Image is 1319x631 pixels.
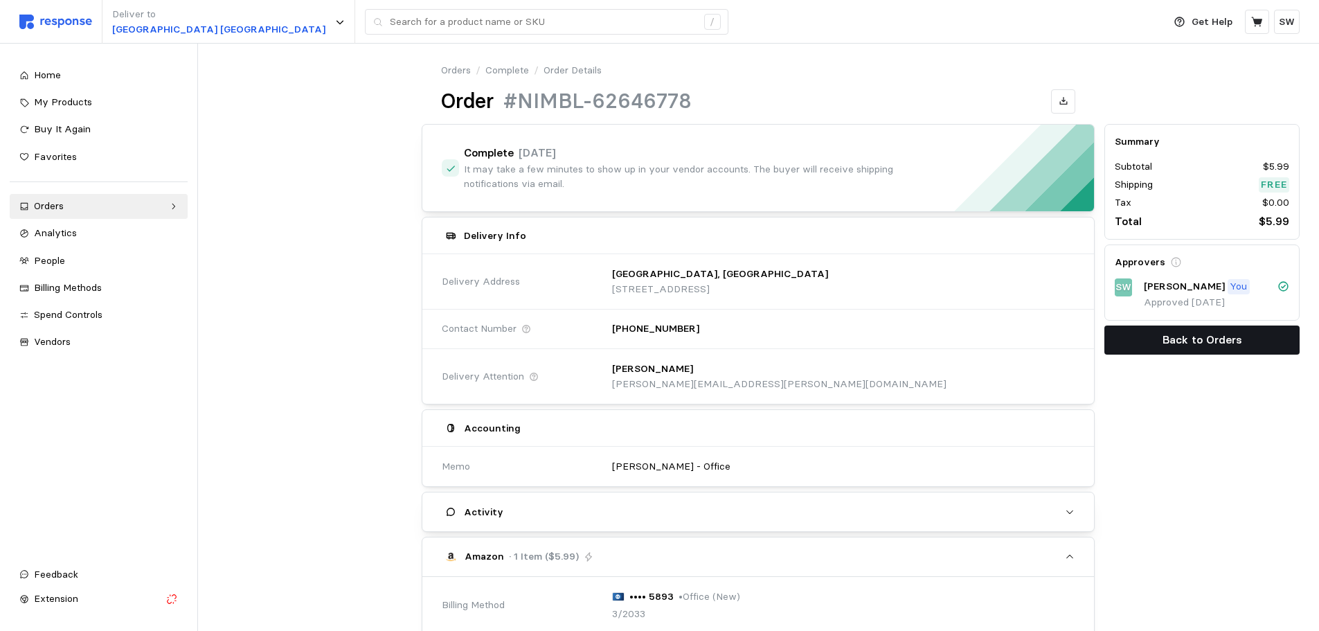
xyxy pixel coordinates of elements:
[464,145,514,161] h4: Complete
[519,144,556,161] p: [DATE]
[464,421,521,436] h5: Accounting
[422,537,1094,576] button: Amazon· 1 Item ($5.99)
[34,199,163,214] div: Orders
[612,282,828,297] p: [STREET_ADDRESS]
[612,377,946,392] p: [PERSON_NAME][EMAIL_ADDRESS][PERSON_NAME][DOMAIN_NAME]
[10,90,188,115] a: My Products
[679,589,740,605] p: • Office (New)
[10,249,188,274] a: People
[1115,195,1131,211] p: Tax
[10,562,188,587] button: Feedback
[1115,213,1142,230] p: Total
[612,362,693,377] p: [PERSON_NAME]
[19,15,92,29] img: svg%3e
[465,549,504,565] p: Amazon
[10,145,188,170] a: Favorites
[442,321,517,337] span: Contact Number
[544,63,602,78] p: Order Details
[1263,159,1289,175] p: $5.99
[503,88,692,115] h1: #NIMBL-62646778
[10,221,188,246] a: Analytics
[464,162,917,192] p: It may take a few minutes to show up in your vendor accounts. The buyer will receive shipping not...
[1115,177,1153,193] p: Shipping
[441,63,471,78] a: Orders
[10,194,188,219] a: Orders
[534,63,539,78] p: /
[34,308,102,321] span: Spend Controls
[10,303,188,328] a: Spend Controls
[612,592,625,601] img: svg%3e
[112,22,325,37] p: [GEOGRAPHIC_DATA] [GEOGRAPHIC_DATA]
[10,117,188,142] a: Buy It Again
[34,335,71,348] span: Vendors
[1192,15,1232,30] p: Get Help
[442,598,505,613] span: Billing Method
[1274,10,1300,34] button: SW
[1144,279,1225,294] p: [PERSON_NAME]
[1115,280,1131,295] p: SW
[441,88,494,115] h1: Order
[112,7,325,22] p: Deliver to
[509,549,579,565] p: · 1 Item ($5.99)
[442,274,520,290] span: Delivery Address
[476,63,481,78] p: /
[1104,326,1300,355] button: Back to Orders
[612,321,699,337] p: [PHONE_NUMBER]
[1279,15,1295,30] p: SW
[612,267,828,282] p: [GEOGRAPHIC_DATA], [GEOGRAPHIC_DATA]
[34,254,65,267] span: People
[34,592,78,605] span: Extension
[34,150,77,163] span: Favorites
[442,369,524,384] span: Delivery Attention
[1163,331,1242,348] p: Back to Orders
[34,123,91,135] span: Buy It Again
[1115,134,1289,149] h5: Summary
[10,276,188,301] a: Billing Methods
[34,226,77,239] span: Analytics
[442,459,470,474] span: Memo
[10,63,188,88] a: Home
[1262,195,1289,211] p: $0.00
[464,505,503,519] h5: Activity
[612,459,730,474] p: [PERSON_NAME] - Office
[1115,159,1152,175] p: Subtotal
[390,10,697,35] input: Search for a product name or SKU
[1261,177,1287,193] p: Free
[1230,279,1247,294] p: You
[34,69,61,81] span: Home
[1166,9,1241,35] button: Get Help
[10,587,188,612] button: Extension
[34,568,78,580] span: Feedback
[1144,295,1289,310] p: Approved [DATE]
[1259,213,1289,230] p: $5.99
[629,589,674,605] p: •••• 5893
[422,492,1094,531] button: Activity
[704,14,721,30] div: /
[612,607,645,622] p: 3/2033
[1115,255,1165,269] h5: Approvers
[10,330,188,355] a: Vendors
[464,229,526,243] h5: Delivery Info
[34,96,92,108] span: My Products
[34,281,102,294] span: Billing Methods
[485,63,529,78] a: Complete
